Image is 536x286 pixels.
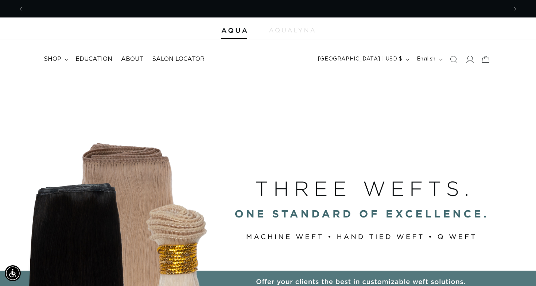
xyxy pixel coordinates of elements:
[417,55,436,63] span: English
[152,55,205,63] span: Salon Locator
[412,52,446,66] button: English
[148,51,209,67] a: Salon Locator
[75,55,112,63] span: Education
[221,28,247,33] img: Aqua Hair Extensions
[507,2,523,16] button: Next announcement
[121,55,143,63] span: About
[117,51,148,67] a: About
[71,51,117,67] a: Education
[314,52,412,66] button: [GEOGRAPHIC_DATA] | USD $
[39,51,71,67] summary: shop
[5,265,21,281] div: Accessibility Menu
[269,28,315,32] img: aqualyna.com
[318,55,403,63] span: [GEOGRAPHIC_DATA] | USD $
[13,2,29,16] button: Previous announcement
[446,51,462,67] summary: Search
[44,55,61,63] span: shop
